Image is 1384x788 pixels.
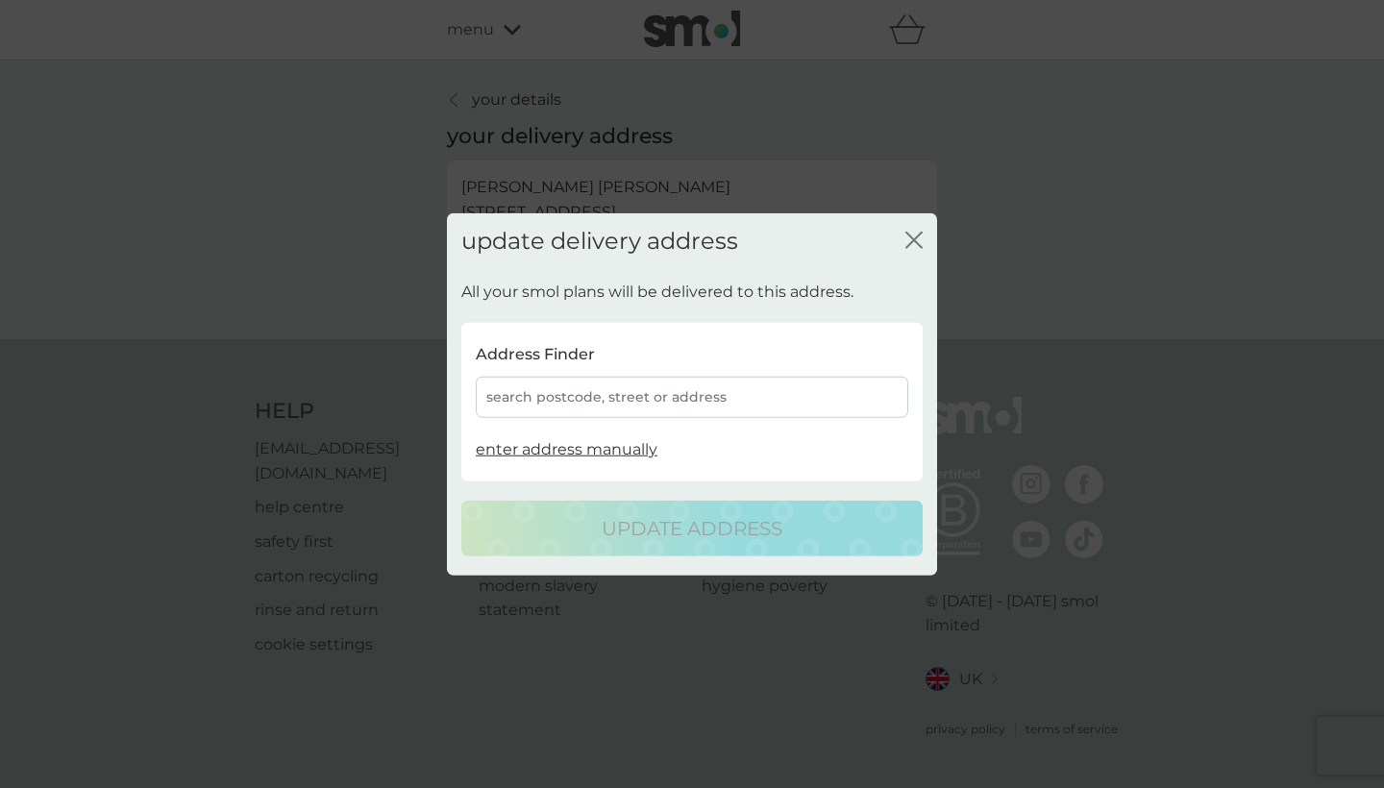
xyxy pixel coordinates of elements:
p: All your smol plans will be delivered to this address. [461,280,853,305]
span: enter address manually [476,440,657,458]
p: Address Finder [476,342,595,367]
button: enter address manually [476,437,657,462]
button: update address [461,500,923,555]
p: update address [602,512,782,543]
button: close [905,232,923,252]
h2: update delivery address [461,228,738,256]
div: search postcode, street or address [476,377,908,418]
